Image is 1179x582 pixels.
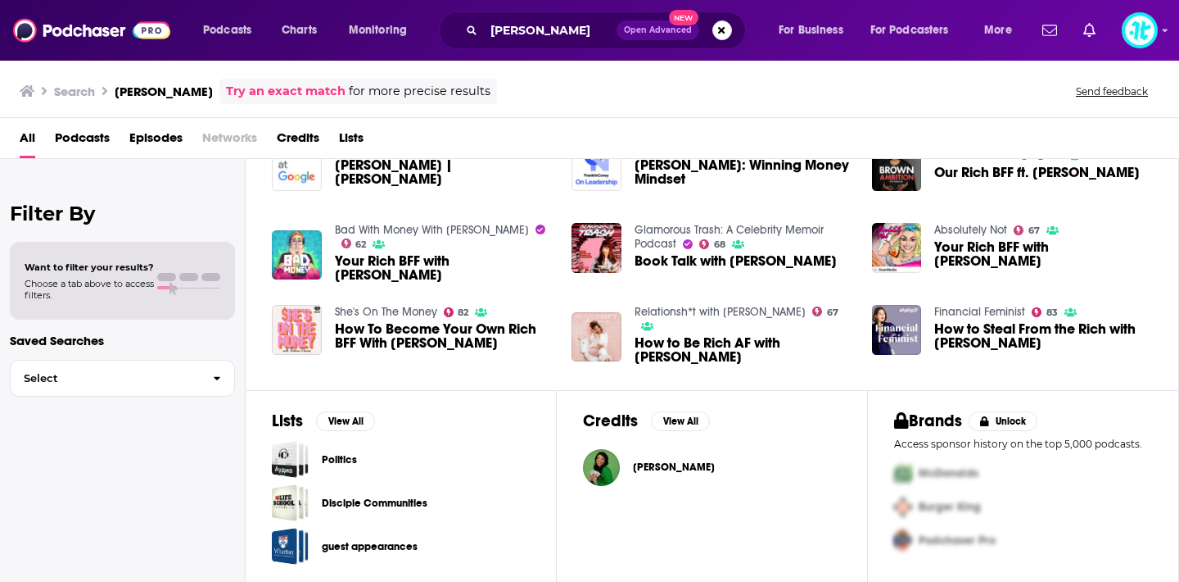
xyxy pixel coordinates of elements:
[583,441,841,493] button: Vivian TuVivian Tu
[1122,12,1158,48] img: User Profile
[444,307,469,317] a: 82
[203,19,251,42] span: Podcasts
[969,411,1038,431] button: Unlock
[934,166,1140,180] span: Our Rich BFF ft. [PERSON_NAME]
[827,309,838,316] span: 67
[202,125,257,158] span: Networks
[341,239,367,248] a: 62
[316,411,375,431] button: View All
[282,19,317,42] span: Charts
[272,305,322,355] img: How To Become Your Own Rich BFF With Vivian Tu
[699,239,725,249] a: 68
[1077,16,1102,44] a: Show notifications dropdown
[20,125,35,158] span: All
[272,411,375,431] a: ListsView All
[888,490,919,524] img: Second Pro Logo
[271,17,327,43] a: Charts
[888,457,919,490] img: First Pro Logo
[13,15,170,46] img: Podchaser - Follow, Share and Rate Podcasts
[335,322,553,350] span: How To Become Your Own Rich BFF With [PERSON_NAME]
[894,438,1152,450] p: Access sponsor history on the top 5,000 podcasts.
[339,125,364,158] a: Lists
[484,17,617,43] input: Search podcasts, credits, & more...
[1036,16,1064,44] a: Show notifications dropdown
[571,223,621,273] img: Book Talk with Vivian Tu
[934,166,1140,180] a: Our Rich BFF ft. Vivian Tu
[984,19,1012,42] span: More
[349,19,407,42] span: Monitoring
[617,20,699,40] button: Open AdvancedNew
[919,466,978,480] span: McDonalds
[973,17,1032,43] button: open menu
[25,261,154,273] span: Want to filter your results?
[860,17,973,43] button: open menu
[633,461,715,474] span: [PERSON_NAME]
[872,223,922,273] img: Your Rich BFF with Vivian Tu
[934,322,1152,350] span: How to Steal From the Rich with [PERSON_NAME]
[226,82,346,101] a: Try an exact match
[635,336,852,364] span: How to Be Rich AF with [PERSON_NAME]
[571,141,621,191] img: Vivian Tu: Winning Money Mindset
[635,336,852,364] a: How to Be Rich AF with Vivian Tu
[934,223,1007,237] a: Absolutely Not
[458,309,468,316] span: 82
[277,125,319,158] a: Credits
[10,202,235,225] h2: Filter By
[934,240,1152,268] a: Your Rich BFF with Vivian Tu
[54,84,95,99] h3: Search
[872,141,922,191] img: Our Rich BFF ft. Vivian Tu
[55,125,110,158] a: Podcasts
[571,312,621,362] img: How to Be Rich AF with Vivian Tu
[272,528,309,565] a: guest appearances
[894,411,962,431] h2: Brands
[272,230,322,280] img: Your Rich BFF with Vivian Tu
[583,449,620,486] img: Vivian Tu
[651,411,710,431] button: View All
[872,305,922,355] a: How to Steal From the Rich with Vivian Tu
[624,26,692,34] span: Open Advanced
[337,17,428,43] button: open menu
[812,307,838,316] a: 67
[272,441,309,478] a: Politics
[1046,309,1058,316] span: 83
[129,125,183,158] span: Episodes
[335,305,437,319] a: She's On The Money
[669,10,698,25] span: New
[335,158,553,186] a: Vivian Tu | Rich AF
[322,494,427,512] a: Disciple Communities
[272,484,309,521] a: Disciple Communities
[934,322,1152,350] a: How to Steal From the Rich with Vivian Tu
[919,500,981,514] span: Burger King
[919,534,996,548] span: Podchaser Pro
[635,223,824,251] a: Glamorous Trash: A Celebrity Memoir Podcast
[1014,225,1040,235] a: 67
[335,322,553,350] a: How To Become Your Own Rich BFF With Vivian Tu
[714,241,725,248] span: 68
[10,360,235,397] button: Select
[349,82,490,101] span: for more precise results
[583,411,638,431] h2: Credits
[934,305,1025,319] a: Financial Feminist
[635,254,837,268] span: Book Talk with [PERSON_NAME]
[454,11,761,49] div: Search podcasts, credits, & more...
[1071,84,1153,98] button: Send feedback
[635,158,852,186] span: [PERSON_NAME]: Winning Money Mindset
[1122,12,1158,48] button: Show profile menu
[272,411,303,431] h2: Lists
[934,240,1152,268] span: Your Rich BFF with [PERSON_NAME]
[888,524,919,557] img: Third Pro Logo
[767,17,864,43] button: open menu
